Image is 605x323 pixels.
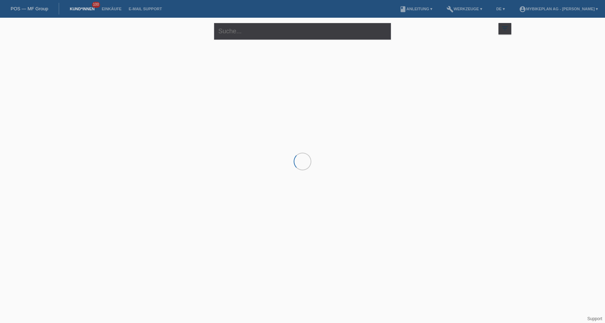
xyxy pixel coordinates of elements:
[446,6,454,13] i: build
[125,7,166,11] a: E-Mail Support
[443,7,486,11] a: buildWerkzeuge ▾
[396,7,436,11] a: bookAnleitung ▾
[66,7,98,11] a: Kund*innen
[515,7,601,11] a: account_circleMybikeplan AG - [PERSON_NAME] ▾
[399,6,407,13] i: book
[214,23,391,40] input: Suche...
[11,6,48,11] a: POS — MF Group
[587,316,602,321] a: Support
[501,24,509,32] i: filter_list
[519,6,526,13] i: account_circle
[98,7,125,11] a: Einkäufe
[493,7,508,11] a: DE ▾
[92,2,100,8] span: 100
